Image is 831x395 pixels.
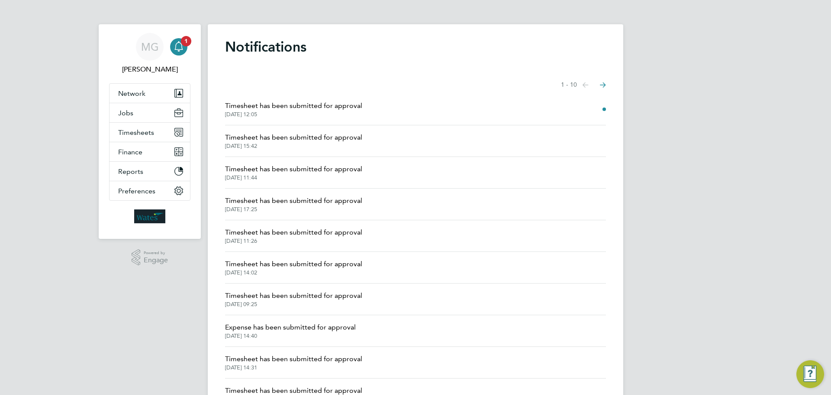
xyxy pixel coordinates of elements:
[110,103,190,122] button: Jobs
[132,249,168,266] a: Powered byEngage
[99,24,201,239] nav: Main navigation
[225,322,356,333] span: Expense has been submitted for approval
[225,364,362,371] span: [DATE] 14:31
[181,36,191,46] span: 1
[225,227,362,245] a: Timesheet has been submitted for approval[DATE] 11:26
[110,123,190,142] button: Timesheets
[225,354,362,371] a: Timesheet has been submitted for approval[DATE] 14:31
[110,84,190,103] button: Network
[134,209,165,223] img: wates-logo-retina.png
[110,162,190,181] button: Reports
[118,167,143,176] span: Reports
[109,64,190,75] span: Mary Green
[561,81,577,89] span: 1 - 10
[225,333,356,340] span: [DATE] 14:40
[225,259,362,276] a: Timesheet has been submitted for approval[DATE] 14:02
[141,41,159,52] span: MG
[225,38,606,55] h1: Notifications
[225,206,362,213] span: [DATE] 17:25
[225,227,362,238] span: Timesheet has been submitted for approval
[225,132,362,143] span: Timesheet has been submitted for approval
[225,101,362,111] span: Timesheet has been submitted for approval
[225,301,362,308] span: [DATE] 09:25
[225,174,362,181] span: [DATE] 11:44
[225,101,362,118] a: Timesheet has been submitted for approval[DATE] 12:05
[118,89,145,98] span: Network
[796,360,824,388] button: Engage Resource Center
[118,187,155,195] span: Preferences
[118,148,142,156] span: Finance
[225,259,362,269] span: Timesheet has been submitted for approval
[225,291,362,308] a: Timesheet has been submitted for approval[DATE] 09:25
[225,111,362,118] span: [DATE] 12:05
[225,322,356,340] a: Expense has been submitted for approval[DATE] 14:40
[144,249,168,257] span: Powered by
[225,196,362,213] a: Timesheet has been submitted for approval[DATE] 17:25
[170,33,187,61] a: 1
[144,257,168,264] span: Engage
[110,142,190,161] button: Finance
[225,354,362,364] span: Timesheet has been submitted for approval
[561,76,606,94] nav: Select page of notifications list
[225,238,362,245] span: [DATE] 11:26
[225,291,362,301] span: Timesheet has been submitted for approval
[118,109,133,117] span: Jobs
[225,164,362,181] a: Timesheet has been submitted for approval[DATE] 11:44
[225,196,362,206] span: Timesheet has been submitted for approval
[110,181,190,200] button: Preferences
[225,143,362,150] span: [DATE] 15:42
[109,209,190,223] a: Go to home page
[109,33,190,75] a: MG[PERSON_NAME]
[225,132,362,150] a: Timesheet has been submitted for approval[DATE] 15:42
[118,128,154,137] span: Timesheets
[225,164,362,174] span: Timesheet has been submitted for approval
[225,269,362,276] span: [DATE] 14:02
